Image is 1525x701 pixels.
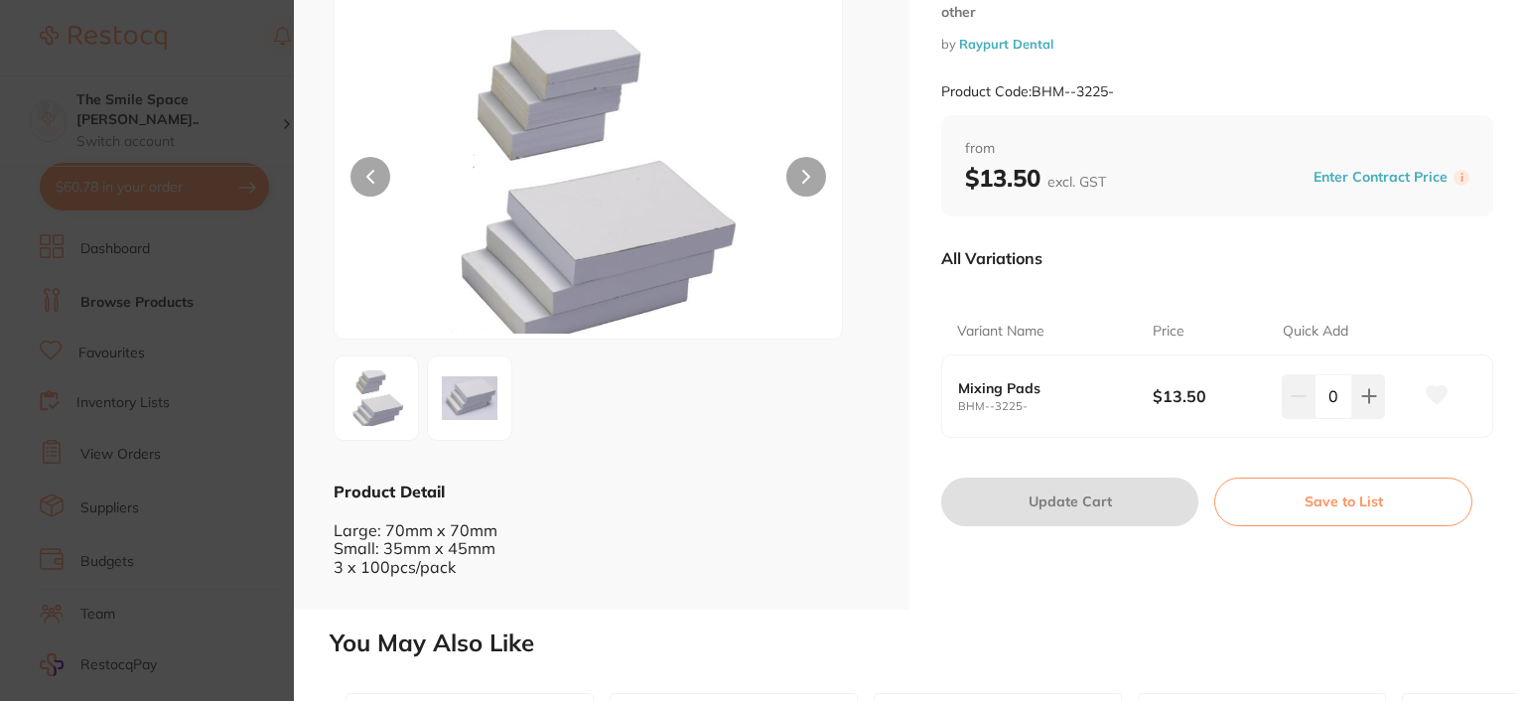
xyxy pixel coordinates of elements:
[941,478,1198,525] button: Update Cart
[341,362,412,434] img: cG5n
[1454,170,1469,186] label: i
[334,482,445,501] b: Product Detail
[1214,478,1472,525] button: Save to List
[1308,168,1454,187] button: Enter Contract Price
[959,36,1053,52] a: Raypurt Dental
[965,163,1106,193] b: $13.50
[958,380,1133,396] b: Mixing Pads
[965,139,1469,159] span: from
[958,400,1153,413] small: BHM--3225-
[1153,322,1184,342] p: Price
[941,83,1114,100] small: Product Code: BHM--3225-
[941,248,1042,268] p: All Variations
[1283,322,1348,342] p: Quick Add
[941,4,1493,21] small: other
[434,368,505,428] img: ZHNfMzIyNS5qcGc
[957,322,1044,342] p: Variant Name
[436,25,741,339] img: cG5n
[1047,173,1106,191] span: excl. GST
[941,37,1493,52] small: by
[1153,385,1269,407] b: $13.50
[334,502,870,594] div: Large: 70mm x 70mm Small: 35mm x 45mm 3 x 100pcs/pack
[330,630,1517,657] h2: You May Also Like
